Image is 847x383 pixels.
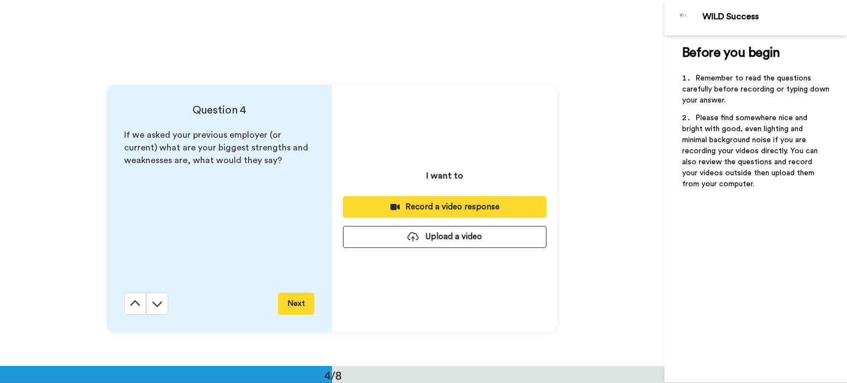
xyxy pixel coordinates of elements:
[343,196,546,218] button: Record a video response
[682,114,820,188] span: Please find somewhere nice and bright with good, even lighting and minimal background noise if yo...
[124,131,310,165] span: If we asked your previous employer (or current) what are your biggest strengths and weaknesses ar...
[352,201,538,213] div: Record a video response
[278,293,314,315] button: Next
[682,46,780,60] span: Before you begin
[671,4,697,31] img: Profile Image
[124,103,314,118] h4: Question 4
[703,12,846,22] div: WILD Success
[682,74,832,104] span: Remember to read the questions carefully before recording or typing down your answer.
[426,169,463,182] p: I want to
[307,368,360,383] div: 4/8
[343,226,546,247] button: Upload a video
